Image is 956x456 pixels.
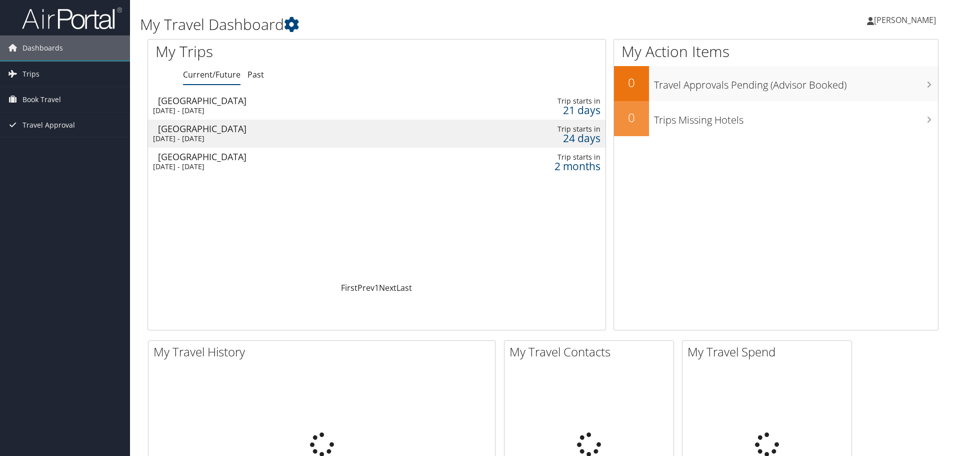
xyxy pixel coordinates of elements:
[483,106,600,115] div: 21 days
[183,69,240,80] a: Current/Future
[22,113,75,138] span: Travel Approval
[153,162,421,171] div: [DATE] - [DATE]
[687,343,851,360] h2: My Travel Spend
[867,5,946,35] a: [PERSON_NAME]
[483,97,600,106] div: Trip starts in
[483,162,600,171] div: 2 months
[153,343,495,360] h2: My Travel History
[483,153,600,162] div: Trip starts in
[22,7,122,30] img: airportal-logo.png
[374,282,379,293] a: 1
[483,134,600,143] div: 24 days
[155,41,407,62] h1: My Trips
[509,343,673,360] h2: My Travel Contacts
[158,124,426,133] div: [GEOGRAPHIC_DATA]
[22,62,39,87] span: Trips
[874,15,936,26] span: [PERSON_NAME]
[22,87,61,112] span: Book Travel
[614,109,649,126] h2: 0
[654,108,938,127] h3: Trips Missing Hotels
[140,14,677,35] h1: My Travel Dashboard
[247,69,264,80] a: Past
[614,74,649,91] h2: 0
[153,134,421,143] div: [DATE] - [DATE]
[654,73,938,92] h3: Travel Approvals Pending (Advisor Booked)
[153,106,421,115] div: [DATE] - [DATE]
[396,282,412,293] a: Last
[614,41,938,62] h1: My Action Items
[158,152,426,161] div: [GEOGRAPHIC_DATA]
[614,66,938,101] a: 0Travel Approvals Pending (Advisor Booked)
[158,96,426,105] div: [GEOGRAPHIC_DATA]
[357,282,374,293] a: Prev
[22,36,63,61] span: Dashboards
[614,101,938,136] a: 0Trips Missing Hotels
[379,282,396,293] a: Next
[341,282,357,293] a: First
[483,125,600,134] div: Trip starts in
